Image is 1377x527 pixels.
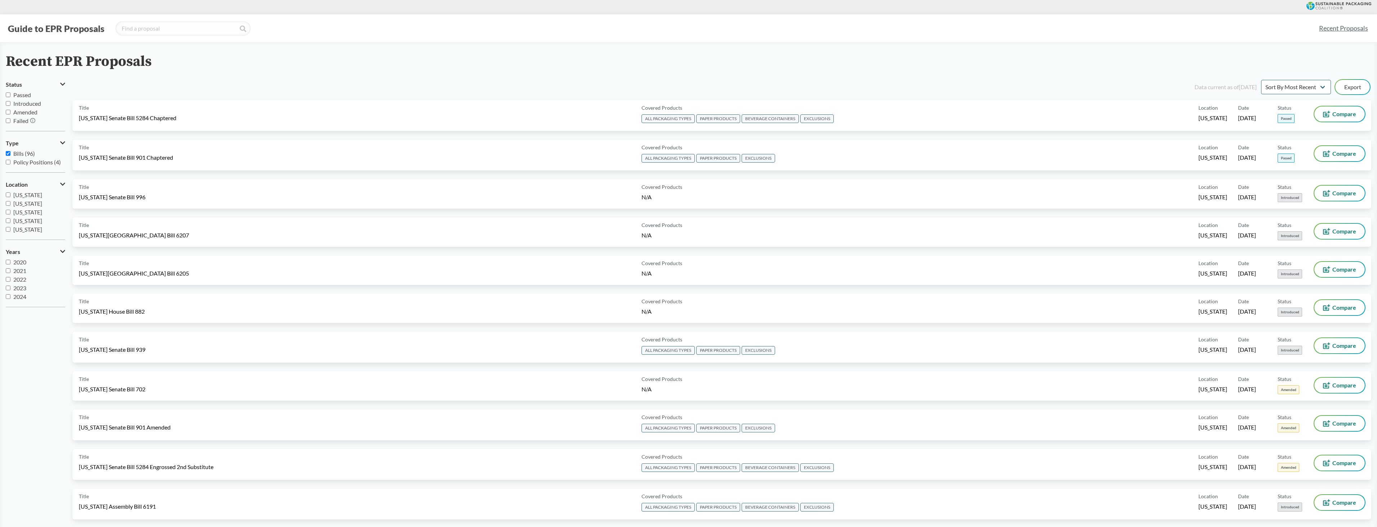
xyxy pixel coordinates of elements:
[800,503,834,512] span: EXCLUSIONS
[1332,382,1356,388] span: Compare
[642,270,652,277] span: N/A
[13,226,42,233] span: [US_STATE]
[1278,453,1291,460] span: Status
[1332,421,1356,426] span: Compare
[79,269,189,277] span: [US_STATE][GEOGRAPHIC_DATA] Bill 6205
[1314,495,1365,510] button: Compare
[6,54,152,70] h2: Recent EPR Proposals
[6,140,19,146] span: Type
[1278,413,1291,421] span: Status
[79,385,145,393] span: [US_STATE] Senate Bill 702
[1278,269,1302,278] span: Introduced
[6,277,10,282] input: 2022
[1278,492,1291,500] span: Status
[6,210,10,214] input: [US_STATE]
[79,423,171,431] span: [US_STATE] Senate Bill 901 Amended
[13,276,26,283] span: 2022
[79,346,145,354] span: [US_STATE] Senate Bill 939
[79,114,176,122] span: [US_STATE] Senate Bill 5284 Chaptered
[696,346,740,355] span: PAPER PRODUCTS
[1314,416,1365,431] button: Compare
[642,308,652,315] span: N/A
[1278,463,1299,472] span: Amended
[1198,114,1227,122] span: [US_STATE]
[13,191,42,198] span: [US_STATE]
[1314,455,1365,471] button: Compare
[1198,231,1227,239] span: [US_STATE]
[79,221,89,229] span: Title
[79,375,89,383] span: Title
[1314,262,1365,277] button: Compare
[6,92,10,97] input: Passed
[6,118,10,123] input: Failed
[800,463,834,472] span: EXCLUSIONS
[1335,80,1370,94] button: Export
[1278,297,1291,305] span: Status
[1238,423,1256,431] span: [DATE]
[13,109,37,115] span: Amended
[696,114,740,123] span: PAPER PRODUCTS
[1238,308,1256,315] span: [DATE]
[6,227,10,232] input: [US_STATE]
[642,453,682,460] span: Covered Products
[1238,385,1256,393] span: [DATE]
[13,200,42,207] span: [US_STATE]
[79,413,89,421] span: Title
[1278,346,1302,355] span: Introduced
[1314,378,1365,393] button: Compare
[1238,114,1256,122] span: [DATE]
[1198,183,1218,191] span: Location
[1198,336,1218,343] span: Location
[1278,423,1299,432] span: Amended
[642,413,682,421] span: Covered Products
[79,503,156,510] span: [US_STATE] Assembly Bill 6191
[1238,259,1249,267] span: Date
[6,78,65,91] button: Status
[642,492,682,500] span: Covered Products
[1332,267,1356,272] span: Compare
[79,183,89,191] span: Title
[1332,111,1356,117] span: Compare
[6,286,10,290] input: 2023
[13,267,26,274] span: 2021
[642,259,682,267] span: Covered Products
[6,246,65,258] button: Years
[1278,154,1295,163] span: Passed
[1278,114,1295,123] span: Passed
[6,81,22,88] span: Status
[13,217,42,224] span: [US_STATE]
[1238,463,1256,471] span: [DATE]
[1198,453,1218,460] span: Location
[642,221,682,229] span: Covered Products
[6,249,20,255] span: Years
[1198,104,1218,112] span: Location
[1278,259,1291,267] span: Status
[800,114,834,123] span: EXCLUSIONS
[1198,503,1227,510] span: [US_STATE]
[1314,186,1365,201] button: Compare
[1198,144,1218,151] span: Location
[742,346,775,355] span: EXCLUSIONS
[1278,144,1291,151] span: Status
[642,463,695,472] span: ALL PACKAGING TYPES
[1278,385,1299,394] span: Amended
[1332,151,1356,156] span: Compare
[79,154,173,162] span: [US_STATE] Senate Bill 901 Chaptered
[6,101,10,106] input: Introduced
[1278,308,1302,317] span: Introduced
[13,259,26,265] span: 2020
[1238,104,1249,112] span: Date
[1332,500,1356,505] span: Compare
[1238,346,1256,354] span: [DATE]
[79,231,189,239] span: [US_STATE][GEOGRAPHIC_DATA] Bill 6207
[1238,375,1249,383] span: Date
[642,386,652,392] span: N/A
[79,308,145,315] span: [US_STATE] House Bill 882
[116,21,251,36] input: Find a proposal
[1198,375,1218,383] span: Location
[696,424,740,432] span: PAPER PRODUCTS
[1238,336,1249,343] span: Date
[696,503,740,512] span: PAPER PRODUCTS
[742,114,799,123] span: BEVERAGE CONTAINERS
[1198,385,1227,393] span: [US_STATE]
